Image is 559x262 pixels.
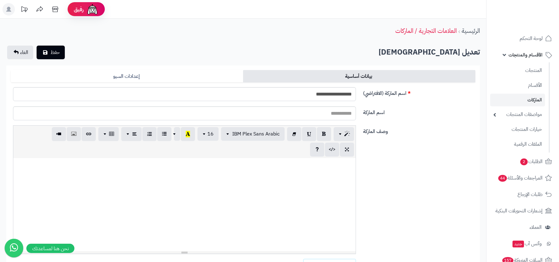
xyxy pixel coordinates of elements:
a: الرئيسية [462,26,480,35]
button: 16 [197,127,219,141]
span: رفيق [74,6,84,13]
a: الطلبات2 [490,154,555,169]
span: لوحة التحكم [520,34,543,43]
a: الماركات [490,94,545,106]
span: العملاء [530,223,542,232]
a: العملاء [490,220,555,235]
span: المراجعات والأسئلة [498,174,543,182]
a: الغاء [7,46,33,59]
a: وآتس آبجديد [490,236,555,251]
span: الطلبات [520,157,543,166]
a: تحديثات المنصة [16,3,32,17]
label: وصف الماركة [361,125,478,135]
button: IBM Plex Sans Arabic [221,127,285,141]
span: 16 [207,130,214,138]
a: مواصفات المنتجات [490,108,545,121]
span: 2 [520,158,528,165]
a: لوحة التحكم [490,31,555,46]
a: المنتجات [490,64,545,77]
a: الأقسام [490,79,545,92]
a: الملفات الرقمية [490,138,545,151]
a: خيارات المنتجات [490,123,545,136]
a: طلبات الإرجاع [490,187,555,202]
span: جديد [512,241,524,247]
label: اسم الماركة (الافتراضي) [361,87,478,97]
img: logo-2.png [517,16,553,29]
span: IBM Plex Sans Arabic [232,130,280,138]
span: 44 [498,175,507,182]
a: إشعارات التحويلات البنكية [490,203,555,218]
a: إعدادات السيو [11,70,243,82]
span: الأقسام والمنتجات [508,51,543,59]
span: حفظ [51,49,60,56]
span: وآتس آب [512,239,542,248]
a: العلامات التجارية / الماركات [395,26,457,35]
a: المراجعات والأسئلة44 [490,171,555,185]
span: الغاء [20,49,28,56]
img: ai-face.png [86,3,99,16]
label: اسم الماركة [361,106,478,116]
button: حفظ [37,46,65,59]
span: إشعارات التحويلات البنكية [495,206,543,215]
span: طلبات الإرجاع [517,190,543,199]
a: بيانات أساسية [243,70,475,82]
b: تعديل [DEMOGRAPHIC_DATA] [379,47,480,58]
